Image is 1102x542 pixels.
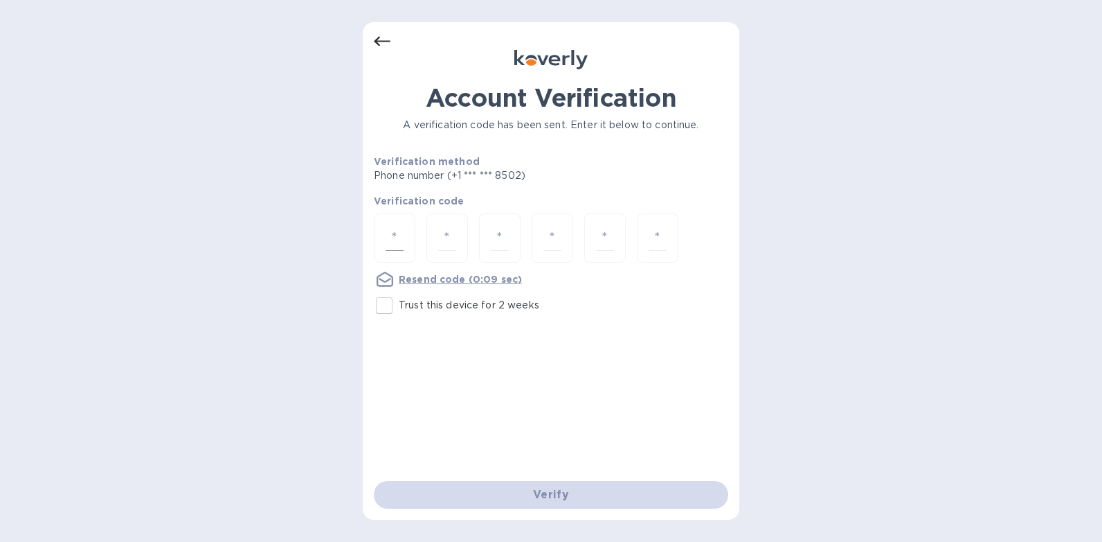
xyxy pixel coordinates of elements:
[399,274,522,285] u: Resend code (0:09 sec)
[374,83,728,112] h1: Account Verification
[374,118,728,132] p: A verification code has been sent. Enter it below to continue.
[374,194,728,208] p: Verification code
[399,298,539,313] p: Trust this device for 2 weeks
[374,168,631,183] p: Phone number (+1 *** *** 8502)
[374,156,480,167] b: Verification method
